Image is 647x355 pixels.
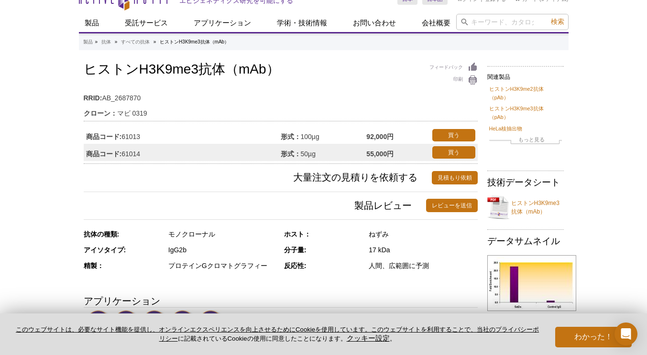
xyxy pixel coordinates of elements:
[86,310,112,336] img: ChIP検証済み
[119,14,174,32] a: 受託サービス
[518,137,545,142] font: もっと見る
[16,326,539,342] a: このウェブサイトは、必要なサイト機能を提供し、オンラインエクスペリエンスを向上させるためにCookieを使用しています。このウェブサイトを利用することで、当社のプライバシーポリシー
[84,62,280,76] font: ヒストンH3K9me3抗体（mAb）
[121,39,150,44] font: すべての抗体
[168,262,267,269] font: プロテインGクロマトグラフィー
[281,150,301,158] font: 形式：
[142,310,168,336] img: 免疫蛍光法による検証済み
[487,193,564,222] a: ヒストンH3K9me3抗体（mAb）
[353,19,396,27] font: お問い合わせ
[293,172,417,183] font: 大量注文の見積りを依頼する
[489,104,562,121] a: ヒストンH3K9me3抗体（pAb）
[347,334,390,342] font: クッキー設定
[83,38,93,46] a: 製品
[369,246,390,254] font: 17 kDa
[574,333,613,341] font: わかった！
[84,246,126,254] font: アイソタイプ:
[284,262,307,269] font: 反応性:
[168,246,186,254] font: IgG2b
[448,132,460,139] font: 買う
[301,133,319,140] font: 100µg
[271,14,333,32] a: 学術・技術情報
[115,39,118,44] font: »
[101,38,111,46] a: 抗体
[453,76,463,82] font: 印刷
[79,14,105,32] a: 製品
[614,323,637,345] div: Open Intercom Messenger
[95,39,98,44] font: »
[432,202,472,209] font: レビューを送信
[84,109,117,117] font: クローン：
[83,39,93,44] font: 製品
[84,262,104,269] font: 精製：
[84,230,120,238] font: 抗体の種類:
[340,335,347,342] font: 。
[121,38,150,46] a: すべての抗体
[301,150,316,158] font: 50µg
[432,171,478,184] a: 見積もり依頼
[198,310,225,336] img: 免疫細胞化学検証済み
[101,39,111,44] font: 抗体
[489,124,523,133] a: HeLa核抽出物
[84,296,160,306] font: アプリケーション
[194,19,251,27] font: アプリケーション
[429,65,463,70] font: フィードバック
[86,133,122,140] font: 商品コード:
[354,200,412,211] font: 製品レビュー
[390,335,396,342] font: 。
[284,230,311,238] font: ホスト：
[86,150,122,158] font: 商品コード:
[369,230,389,238] font: ねずみ
[487,177,560,187] font: 技術データシート
[117,109,147,117] font: マビ 0319
[487,74,510,80] font: 関連製品
[85,19,99,27] font: 製品
[170,310,197,336] img: ドットブロット検証済み
[121,150,140,158] font: 61014
[366,150,394,158] font: 55,000円
[178,335,340,342] font: に記載されているCookieの使用に同意したことになります
[432,129,475,141] a: 買う
[438,174,472,181] font: 見積もり依頼
[281,133,301,140] font: 形式：
[551,18,564,25] font: 検索
[125,19,168,27] font: 受託サービス
[347,14,402,32] a: お問い合わせ
[548,17,567,27] button: 検索
[489,135,562,146] a: もっと見る
[277,19,327,27] font: 学術・技術情報
[121,133,140,140] font: 61013
[456,14,569,30] input: キーワード、カタログ番号
[284,246,307,254] font: 分子量:
[366,133,394,140] font: 92,000円
[489,86,544,100] font: ヒストンH3K9me2抗体（pAb）
[487,255,576,311] img: ChIP でテストされたヒストン H3K9me3 抗体 (mAb)。
[160,39,229,44] font: ヒストンH3K9me3抗体（mAb）
[432,146,475,159] a: 買う
[168,230,215,238] font: モノクローナル
[416,14,456,32] a: 会社概要
[511,200,559,215] font: ヒストンH3K9me3抗体（mAb）
[84,94,102,102] font: RRID:
[102,94,141,102] font: AB_2687870
[489,85,562,102] a: ヒストンH3K9me2抗体（pAb）
[448,149,460,156] font: 買う
[188,14,257,32] a: アプリケーション
[369,262,429,269] font: 人間、広範囲に予測
[422,19,450,27] font: 会社概要
[489,106,544,120] font: ヒストンH3K9me3抗体（pAb）
[555,327,632,347] button: わかった！
[429,62,478,73] a: フィードバック
[426,199,478,212] a: レビューを送信
[429,75,478,86] a: 印刷
[154,39,156,44] font: »
[487,236,560,246] font: データサムネイル
[489,126,523,131] font: HeLa核抽出物
[347,334,390,343] button: クッキー設定
[114,310,140,336] img: ウェスタンブロット検証済み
